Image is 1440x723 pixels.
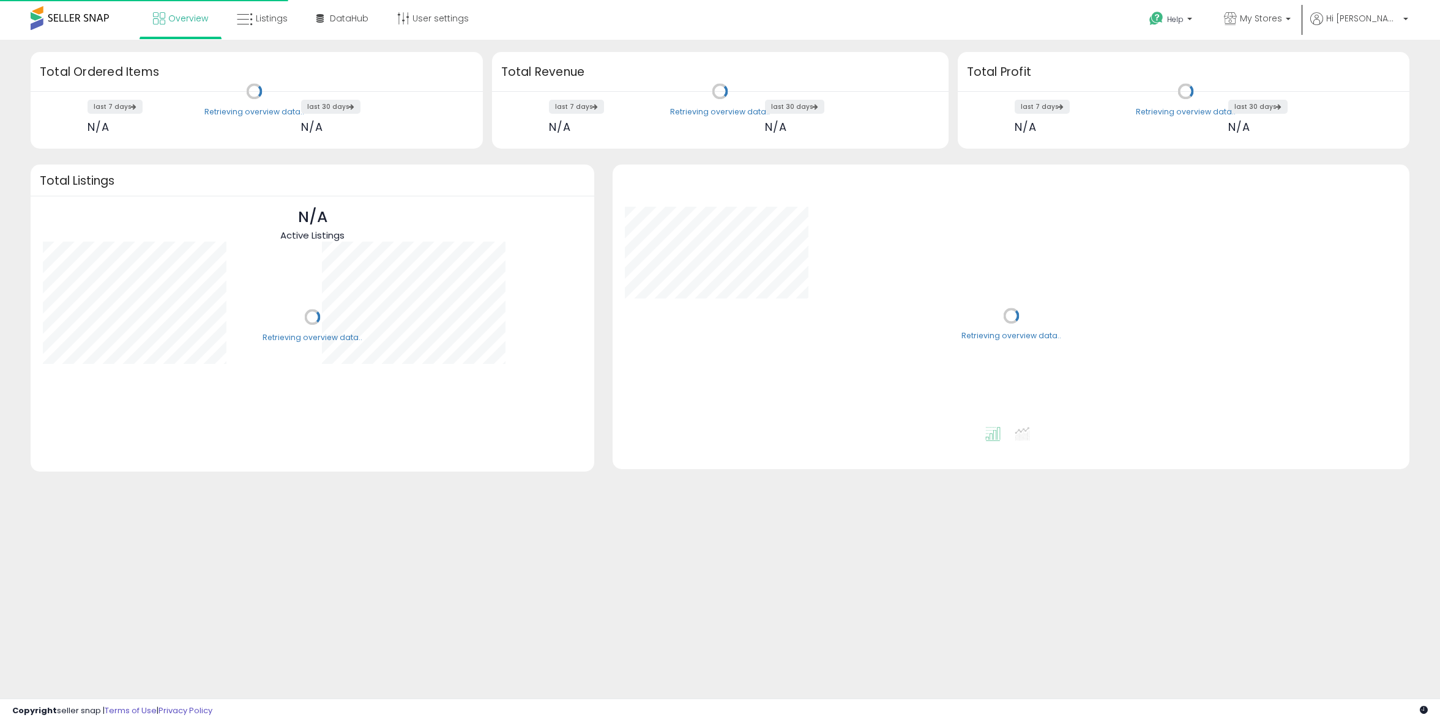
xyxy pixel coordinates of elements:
a: Help [1140,2,1204,40]
span: DataHub [330,12,368,24]
div: Retrieving overview data.. [1136,106,1236,117]
div: Retrieving overview data.. [961,331,1061,342]
span: Listings [256,12,288,24]
span: Hi [PERSON_NAME] [1326,12,1400,24]
span: Help [1167,14,1184,24]
div: Retrieving overview data.. [670,106,770,117]
span: My Stores [1240,12,1282,24]
div: Retrieving overview data.. [263,332,362,343]
span: Overview [168,12,208,24]
i: Get Help [1149,11,1164,26]
a: Hi [PERSON_NAME] [1310,12,1408,40]
div: Retrieving overview data.. [204,106,304,117]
